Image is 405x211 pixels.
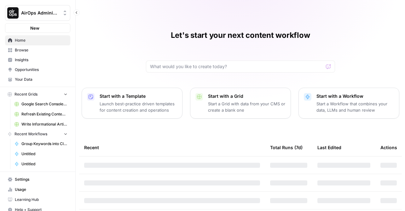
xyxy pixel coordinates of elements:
a: Home [5,35,70,45]
input: What would you like to create today? [150,63,323,70]
div: Total Runs (7d) [270,139,303,156]
div: Last Edited [317,139,341,156]
a: Google Search Console - [DOMAIN_NAME] [12,99,70,109]
button: Start with a WorkflowStart a Workflow that combines your data, LLMs and human review [298,88,399,119]
span: Your Data [15,77,67,82]
span: Usage [15,187,67,192]
a: Browse [5,45,70,55]
span: AirOps Administrative [21,10,59,16]
span: Settings [15,177,67,182]
a: Refresh Existing Content (3) [12,109,70,119]
a: Insights [5,55,70,65]
p: Start a Workflow that combines your data, LLMs and human review [316,101,394,113]
a: Untitled [12,149,70,159]
p: Start with a Workflow [316,93,394,99]
button: Recent Workflows [5,129,70,139]
span: Recent Workflows [14,131,47,137]
span: Refresh Existing Content (3) [21,111,67,117]
p: Start with a Template [100,93,177,99]
a: Write Informational Article [12,119,70,129]
span: Group Keywords into Clusters [21,141,67,147]
span: Untitled [21,161,67,167]
span: Write Informational Article [21,121,67,127]
a: Your Data [5,74,70,85]
p: Launch best-practice driven templates for content creation and operations [100,101,177,113]
span: Opportunities [15,67,67,73]
span: New [30,25,39,31]
div: Recent [84,139,260,156]
span: Learning Hub [15,197,67,202]
a: Learning Hub [5,195,70,205]
a: Untitled [12,159,70,169]
button: Recent Grids [5,90,70,99]
a: Settings [5,174,70,185]
a: Group Keywords into Clusters [12,139,70,149]
span: Recent Grids [14,91,38,97]
span: Browse [15,47,67,53]
a: Opportunities [5,65,70,75]
h1: Let's start your next content workflow [171,30,310,40]
span: Home [15,38,67,43]
div: Actions [380,139,397,156]
p: Start a Grid with data from your CMS or create a blank one [208,101,286,113]
button: New [5,23,70,33]
span: Untitled [21,151,67,157]
button: Workspace: AirOps Administrative [5,5,70,21]
p: Start with a Grid [208,93,286,99]
a: Usage [5,185,70,195]
button: Start with a TemplateLaunch best-practice driven templates for content creation and operations [82,88,182,119]
span: Insights [15,57,67,63]
img: AirOps Administrative Logo [7,7,19,19]
span: Google Search Console - [DOMAIN_NAME] [21,101,67,107]
button: Start with a GridStart a Grid with data from your CMS or create a blank one [190,88,291,119]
